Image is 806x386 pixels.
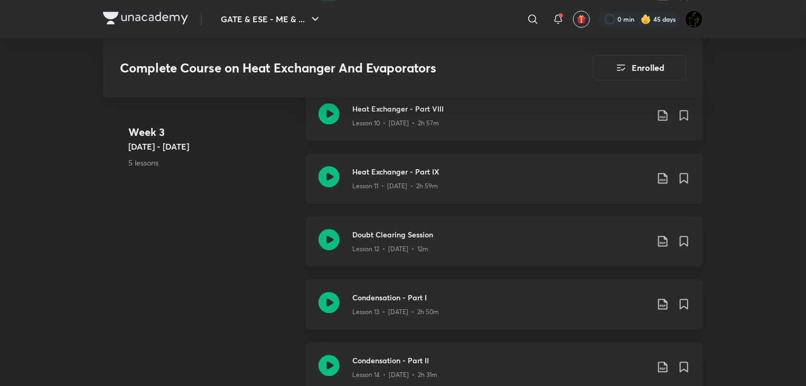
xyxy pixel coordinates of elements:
p: Lesson 11 • [DATE] • 2h 59m [352,181,438,191]
a: Doubt Clearing SessionLesson 12 • [DATE] • 12m [306,216,703,279]
img: Company Logo [103,12,188,24]
p: Lesson 12 • [DATE] • 12m [352,244,428,254]
h3: Heat Exchanger - Part IX [352,166,648,177]
img: avatar [577,14,586,24]
button: avatar [573,11,590,27]
h3: Condensation - Part II [352,355,648,366]
h5: [DATE] - [DATE] [128,140,297,153]
h3: Complete Course on Heat Exchanger And Evaporators [120,60,533,76]
h3: Doubt Clearing Session [352,229,648,240]
p: 5 lessons [128,157,297,168]
h3: Heat Exchanger - Part VIII [352,103,648,114]
h4: Week 3 [128,124,297,140]
img: Ranit Maity01 [685,10,703,28]
button: Enrolled [593,55,686,80]
a: Heat Exchanger - Part IXLesson 11 • [DATE] • 2h 59m [306,153,703,216]
img: streak [641,14,651,24]
h3: Condensation - Part I [352,292,648,303]
a: Heat Exchanger - Part VIIILesson 10 • [DATE] • 2h 57m [306,90,703,153]
p: Lesson 13 • [DATE] • 2h 50m [352,307,439,317]
a: Condensation - Part ILesson 13 • [DATE] • 2h 50m [306,279,703,342]
button: GATE & ESE - ME & ... [214,8,328,30]
p: Lesson 14 • [DATE] • 2h 31m [352,370,437,380]
a: Company Logo [103,12,188,27]
p: Lesson 10 • [DATE] • 2h 57m [352,118,439,128]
